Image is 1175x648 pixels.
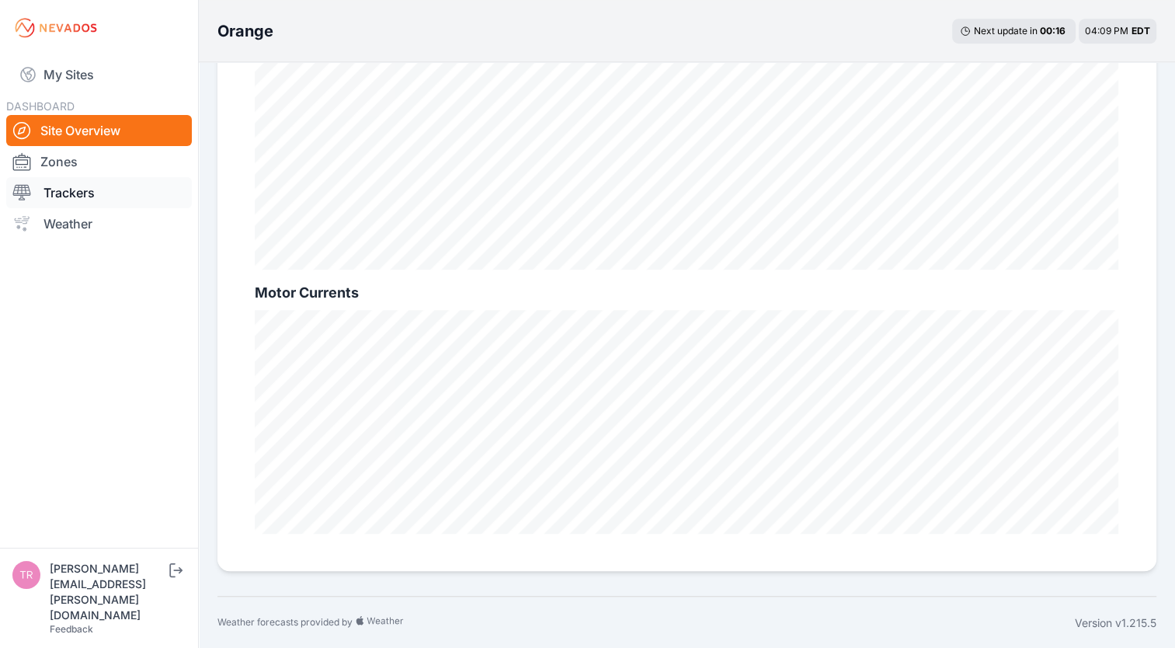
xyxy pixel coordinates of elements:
[255,282,1119,304] h2: Motor Currents
[12,561,40,589] img: tricia.stevens@greenskies.com
[6,56,192,93] a: My Sites
[1040,25,1068,37] div: 00 : 16
[1075,615,1156,631] div: Version v1.215.5
[1085,25,1128,37] span: 04:09 PM
[6,208,192,239] a: Weather
[1132,25,1150,37] span: EDT
[217,11,273,51] nav: Breadcrumb
[217,615,1075,631] div: Weather forecasts provided by
[6,99,75,113] span: DASHBOARD
[974,25,1038,37] span: Next update in
[50,623,93,635] a: Feedback
[50,561,166,623] div: [PERSON_NAME][EMAIL_ADDRESS][PERSON_NAME][DOMAIN_NAME]
[217,20,273,42] h3: Orange
[12,16,99,40] img: Nevados
[6,177,192,208] a: Trackers
[6,146,192,177] a: Zones
[6,115,192,146] a: Site Overview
